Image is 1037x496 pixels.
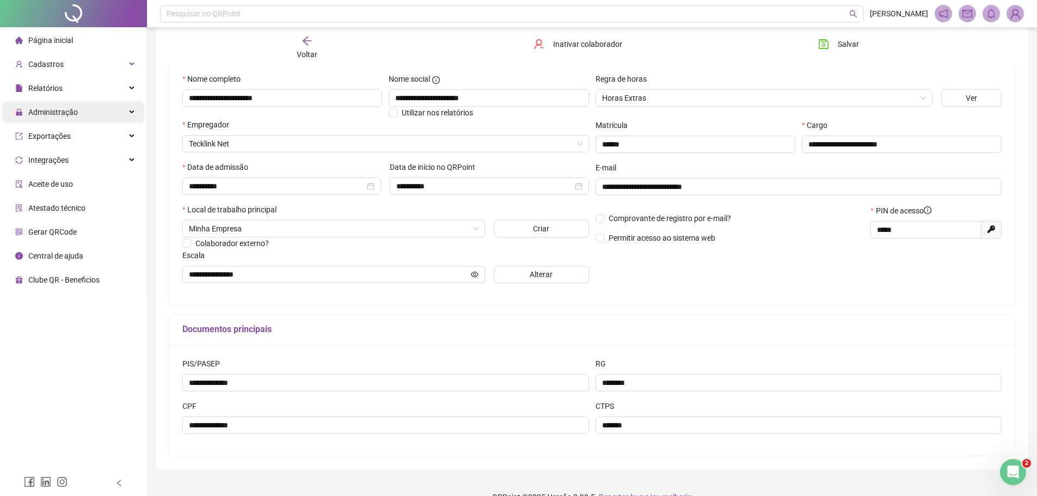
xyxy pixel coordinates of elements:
span: sync [15,156,23,164]
span: PIN de acesso [876,205,931,217]
span: file [15,84,23,92]
label: Escala [182,249,212,261]
span: search [849,10,857,18]
label: Empregador [182,119,236,131]
button: Alterar [494,266,589,283]
span: Integrações [28,156,69,164]
span: Inativar colaborador [553,38,622,50]
span: [PERSON_NAME] [870,8,928,20]
span: Permitir acesso ao sistema web [609,234,715,242]
span: bell [986,9,996,19]
label: Regra de horas [596,73,654,85]
span: audit [15,180,23,188]
span: Voltar [297,50,317,59]
span: Relatórios [28,84,63,93]
label: CTPS [596,400,621,412]
span: Aceite de uso [28,180,73,188]
span: Ver [966,92,977,104]
span: user-add [15,60,23,68]
span: Alterar [530,268,553,280]
span: 2 [1022,459,1031,468]
button: Criar [494,220,589,237]
span: Clube QR - Beneficios [28,275,100,284]
span: Página inicial [28,36,73,45]
span: Salvador, Bahia, Brazil [189,221,478,237]
label: CPF [182,400,204,412]
span: Exportações [28,132,71,140]
span: Cadastros [28,60,64,69]
span: Horas Extras [602,90,926,106]
span: export [15,132,23,140]
span: arrow-left [302,35,312,46]
img: 89628 [1007,5,1023,22]
label: Nome completo [182,73,248,85]
span: left [115,479,123,487]
span: home [15,36,23,44]
span: Central de ajuda [28,252,83,260]
span: Tecklink Net [189,136,582,152]
span: Salvar [838,38,859,50]
span: info-circle [924,206,931,214]
span: Comprovante de registro por e-mail? [609,214,731,223]
span: info-circle [15,252,23,260]
span: lock [15,108,23,116]
label: PIS/PASEP [182,358,227,370]
label: Cargo [802,119,834,131]
label: RG [596,358,613,370]
label: Data de admissão [182,161,255,173]
span: Colaborador externo? [195,239,269,248]
span: Administração [28,108,78,117]
h5: Documentos principais [182,323,1002,336]
span: instagram [57,476,68,487]
span: Gerar QRCode [28,228,77,236]
span: gift [15,276,23,284]
label: Data de início no QRPoint [390,161,482,173]
span: mail [962,9,972,19]
span: solution [15,204,23,212]
span: eye [471,271,478,278]
iframe: Intercom live chat [1000,459,1026,485]
span: linkedin [40,476,51,487]
button: Ver [941,89,1002,107]
span: save [818,39,829,50]
span: info-circle [432,76,440,84]
span: notification [938,9,948,19]
label: Local de trabalho principal [182,204,284,216]
span: Utilizar nos relatórios [402,108,473,117]
span: qrcode [15,228,23,236]
label: Matrícula [596,119,635,131]
span: Nome social [389,73,430,85]
button: Inativar colaborador [525,35,630,53]
span: Atestado técnico [28,204,85,212]
button: Salvar [810,35,867,53]
span: user-delete [533,39,544,50]
label: E-mail [596,162,623,174]
span: Criar [533,223,549,235]
span: facebook [24,476,35,487]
